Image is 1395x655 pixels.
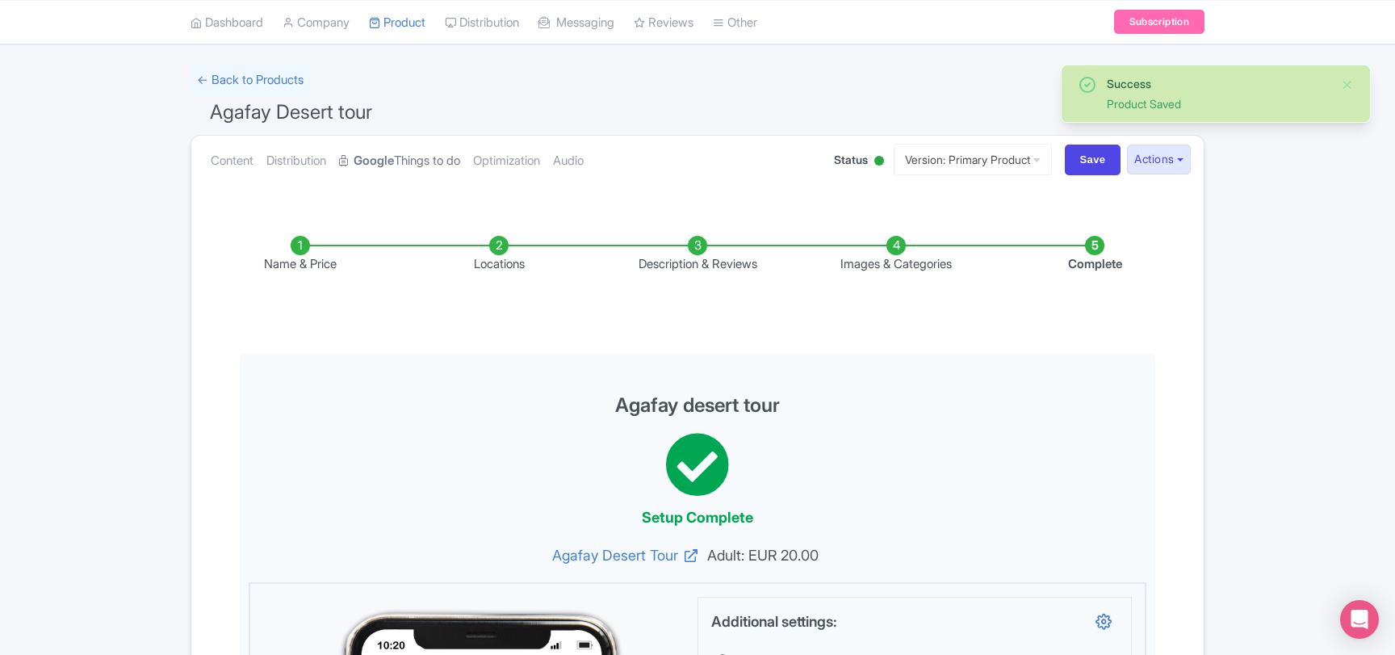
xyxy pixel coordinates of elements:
[553,136,584,187] a: Audio
[598,236,797,274] li: Description & Reviews
[191,65,310,96] a: ← Back to Products
[711,611,837,635] label: Additional settings:
[249,395,1146,416] h3: Agafay desert tour
[1340,600,1379,639] div: Open Intercom Messenger
[339,136,460,187] a: GoogleThings to do
[1127,145,1191,174] button: Actions
[473,136,540,187] a: Optimization
[697,544,1130,566] span: Adult: EUR 20.00
[1107,75,1328,92] div: Success
[1107,95,1328,112] div: Product Saved
[642,509,753,526] span: Setup Complete
[201,236,400,274] li: Name & Price
[211,136,253,187] a: Content
[400,236,598,274] li: Locations
[834,151,868,168] span: Status
[265,544,697,566] a: Agafay Desert Tour
[797,236,995,274] li: Images & Categories
[210,100,372,124] span: Agafay Desert tour
[1341,75,1354,94] button: Close
[871,149,887,174] div: Active
[266,136,326,187] a: Distribution
[1065,145,1121,175] input: Save
[995,236,1194,274] li: Complete
[894,144,1052,175] a: Version: Primary Product
[1114,10,1204,34] a: Subscription
[354,152,394,170] strong: Google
